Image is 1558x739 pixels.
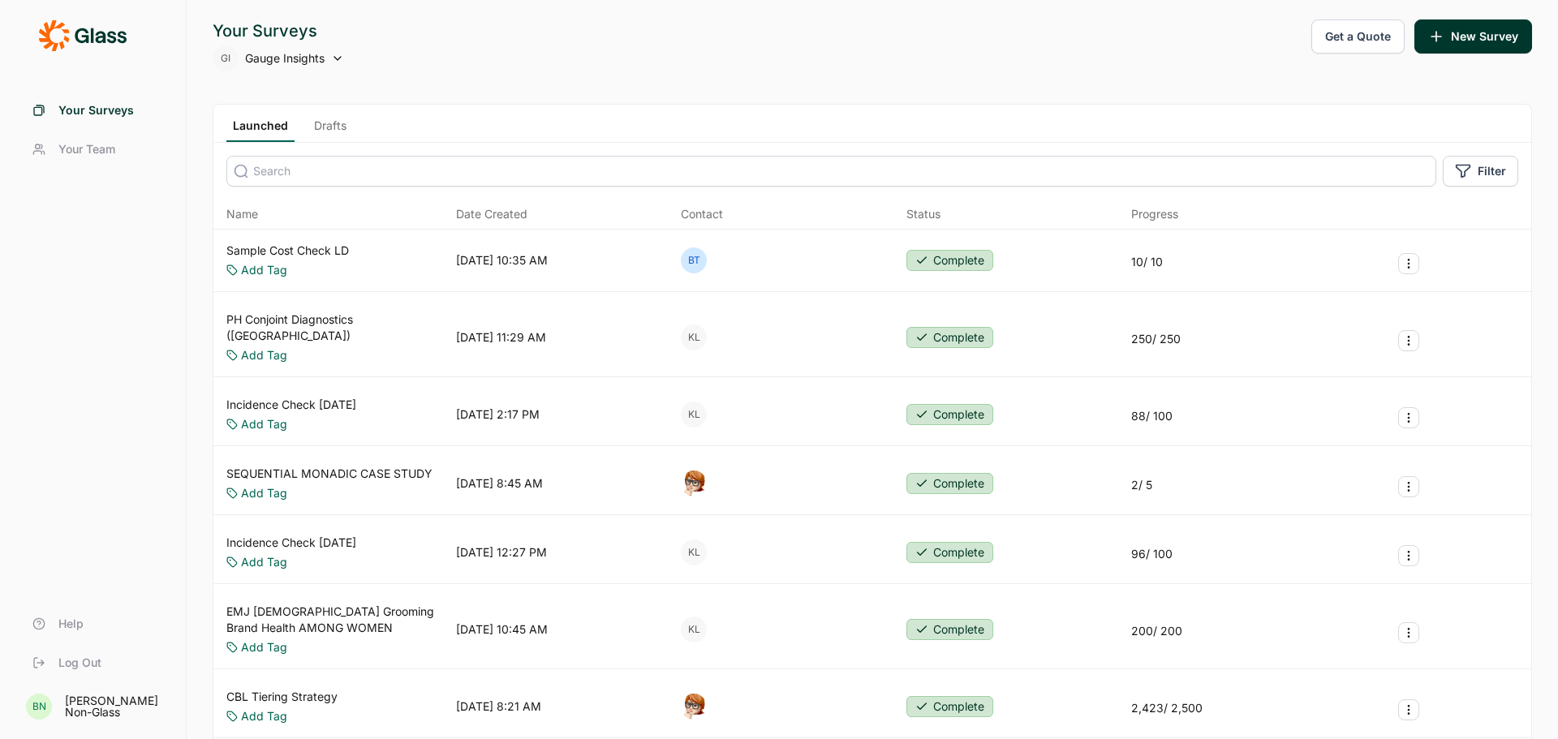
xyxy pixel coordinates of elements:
a: Add Tag [241,485,287,501]
a: Drafts [308,118,353,142]
button: Complete [906,250,993,271]
a: Add Tag [241,639,287,655]
a: Add Tag [241,262,287,278]
button: Complete [906,473,993,494]
a: Add Tag [241,347,287,363]
a: Incidence Check [DATE] [226,397,356,413]
div: 200 / 200 [1131,623,1182,639]
div: [DATE] 11:29 AM [456,329,546,346]
img: o7kyh2p2njg4amft5nuk.png [681,694,707,720]
a: Add Tag [241,708,287,724]
a: Add Tag [241,554,287,570]
span: Your Team [58,141,115,157]
div: [PERSON_NAME] Non-Glass [65,695,166,718]
span: Filter [1478,163,1506,179]
div: 250 / 250 [1131,331,1181,347]
div: [DATE] 10:35 AM [456,252,548,269]
div: [DATE] 2:17 PM [456,406,540,423]
div: 2 / 5 [1131,477,1152,493]
button: Survey Actions [1398,545,1419,566]
div: GI [213,45,239,71]
img: o7kyh2p2njg4amft5nuk.png [681,470,707,496]
div: [DATE] 8:21 AM [456,698,541,715]
button: Survey Actions [1398,699,1419,720]
button: Filter [1443,156,1518,187]
div: 88 / 100 [1131,408,1173,424]
div: Status [906,206,940,222]
a: Incidence Check [DATE] [226,535,356,551]
div: Your Surveys [213,19,344,42]
div: KL [681,617,707,642]
span: Log Out [58,655,101,671]
div: KL [681,324,707,350]
button: Complete [906,696,993,717]
button: Survey Actions [1398,330,1419,351]
a: PH Conjoint Diagnostics ([GEOGRAPHIC_DATA]) [226,311,450,344]
a: Add Tag [241,416,287,432]
a: EMJ [DEMOGRAPHIC_DATA] Grooming Brand Health AMONG WOMEN [226,604,450,636]
a: Launched [226,118,295,142]
a: Sample Cost Check LD [226,243,349,259]
div: [DATE] 10:45 AM [456,621,548,638]
div: Contact [681,206,723,222]
button: Survey Actions [1398,622,1419,643]
button: Complete [906,404,993,425]
span: Name [226,206,258,222]
div: BN [26,694,52,720]
button: Survey Actions [1398,253,1419,274]
div: 10 / 10 [1131,254,1163,270]
span: Gauge Insights [245,50,325,67]
input: Search [226,156,1436,187]
button: New Survey [1414,19,1532,54]
button: Complete [906,619,993,640]
div: 96 / 100 [1131,546,1173,562]
div: [DATE] 8:45 AM [456,475,543,492]
a: SEQUENTIAL MONADIC CASE STUDY [226,466,433,482]
button: Complete [906,327,993,348]
button: Survey Actions [1398,407,1419,428]
span: Date Created [456,206,527,222]
a: CBL Tiering Strategy [226,689,338,705]
div: KL [681,539,707,565]
span: Your Surveys [58,102,134,118]
button: Survey Actions [1398,476,1419,497]
button: Complete [906,542,993,563]
span: Help [58,616,84,632]
div: [DATE] 12:27 PM [456,544,547,561]
div: 2,423 / 2,500 [1131,700,1203,716]
div: BT [681,247,707,273]
div: Progress [1131,206,1178,222]
button: Get a Quote [1311,19,1405,54]
div: KL [681,402,707,428]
